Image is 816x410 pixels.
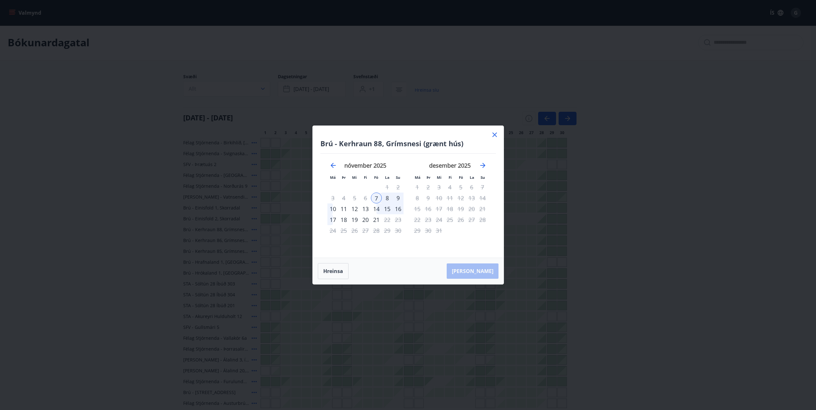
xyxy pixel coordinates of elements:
[449,175,452,180] small: Fi
[477,214,488,225] td: Not available. sunnudagur, 28. desember 2025
[481,175,485,180] small: Su
[338,225,349,236] td: Not available. þriðjudagur, 25. nóvember 2025
[434,193,444,203] td: Not available. miðvikudagur, 10. desember 2025
[371,225,382,236] td: Not available. föstudagur, 28. nóvember 2025
[412,214,423,225] div: Aðeins útritun í boði
[455,203,466,214] td: Not available. föstudagur, 19. desember 2025
[382,193,393,203] div: 8
[412,182,423,193] td: Not available. mánudagur, 1. desember 2025
[466,193,477,203] td: Not available. laugardagur, 13. desember 2025
[352,175,357,180] small: Mi
[393,225,404,236] td: Not available. sunnudagur, 30. nóvember 2025
[371,214,382,225] td: Choose föstudagur, 21. nóvember 2025 as your check-out date. It’s available.
[444,214,455,225] td: Not available. fimmtudagur, 25. desember 2025
[349,225,360,236] td: Not available. miðvikudagur, 26. nóvember 2025
[344,162,386,169] strong: nóvember 2025
[455,193,466,203] td: Not available. föstudagur, 12. desember 2025
[338,203,349,214] div: 11
[327,203,338,214] td: Choose mánudagur, 10. nóvember 2025 as your check-out date. It’s available.
[423,182,434,193] td: Not available. þriðjudagur, 2. desember 2025
[412,193,423,203] td: Not available. mánudagur, 8. desember 2025
[371,203,382,214] td: Choose föstudagur, 14. nóvember 2025 as your check-out date. It’s available.
[393,182,404,193] td: Not available. sunnudagur, 2. nóvember 2025
[412,225,423,236] td: Not available. mánudagur, 29. desember 2025
[470,175,474,180] small: La
[415,175,420,180] small: Má
[437,175,442,180] small: Mi
[364,175,367,180] small: Fi
[318,263,349,279] button: Hreinsa
[477,182,488,193] td: Not available. sunnudagur, 7. desember 2025
[360,193,371,203] td: Not available. fimmtudagur, 6. nóvember 2025
[360,203,371,214] div: 13
[477,203,488,214] td: Not available. sunnudagur, 21. desember 2025
[342,175,346,180] small: Þr
[434,214,444,225] td: Not available. miðvikudagur, 24. desember 2025
[466,214,477,225] td: Not available. laugardagur, 27. desember 2025
[360,214,371,225] td: Choose fimmtudagur, 20. nóvember 2025 as your check-out date. It’s available.
[349,203,360,214] div: 12
[320,154,496,250] div: Calendar
[338,214,349,225] div: 18
[371,203,382,214] div: 14
[423,203,434,214] td: Not available. þriðjudagur, 16. desember 2025
[327,214,338,225] div: 17
[371,193,382,203] td: Selected as start date. föstudagur, 7. nóvember 2025
[349,214,360,225] div: 19
[338,214,349,225] td: Choose þriðjudagur, 18. nóvember 2025 as your check-out date. It’s available.
[327,203,338,214] div: 10
[327,225,338,236] td: Not available. mánudagur, 24. nóvember 2025
[455,214,466,225] td: Not available. föstudagur, 26. desember 2025
[434,225,444,236] td: Not available. miðvikudagur, 31. desember 2025
[371,214,382,225] div: Aðeins útritun í boði
[338,193,349,203] td: Not available. þriðjudagur, 4. nóvember 2025
[393,214,404,225] td: Not available. sunnudagur, 23. nóvember 2025
[434,182,444,193] td: Not available. miðvikudagur, 3. desember 2025
[360,214,371,225] div: 20
[382,225,393,236] td: Not available. laugardagur, 29. nóvember 2025
[423,225,434,236] td: Not available. þriðjudagur, 30. desember 2025
[444,182,455,193] td: Not available. fimmtudagur, 4. desember 2025
[396,175,400,180] small: Su
[455,182,466,193] td: Not available. föstudagur, 5. desember 2025
[393,203,404,214] div: 16
[382,203,393,214] div: 15
[393,193,404,203] td: Choose sunnudagur, 9. nóvember 2025 as your check-out date. It’s available.
[479,162,487,169] div: Move forward to switch to the next month.
[385,175,389,180] small: La
[349,214,360,225] td: Choose miðvikudagur, 19. nóvember 2025 as your check-out date. It’s available.
[382,214,393,225] td: Not available. laugardagur, 22. nóvember 2025
[371,193,382,203] div: 7
[477,193,488,203] td: Not available. sunnudagur, 14. desember 2025
[393,203,404,214] td: Choose sunnudagur, 16. nóvember 2025 as your check-out date. It’s available.
[423,214,434,225] td: Not available. þriðjudagur, 23. desember 2025
[444,193,455,203] td: Not available. fimmtudagur, 11. desember 2025
[434,203,444,214] td: Not available. miðvikudagur, 17. desember 2025
[327,193,338,203] td: Not available. mánudagur, 3. nóvember 2025
[320,139,496,148] h4: Brú - Kerhraun 88, Grímsnesi (grænt hús)
[382,182,393,193] td: Not available. laugardagur, 1. nóvember 2025
[429,162,471,169] strong: desember 2025
[466,203,477,214] td: Not available. laugardagur, 20. desember 2025
[382,203,393,214] td: Choose laugardagur, 15. nóvember 2025 as your check-out date. It’s available.
[412,214,423,225] td: Not available. mánudagur, 22. desember 2025
[466,182,477,193] td: Not available. laugardagur, 6. desember 2025
[374,175,378,180] small: Fö
[349,203,360,214] td: Choose miðvikudagur, 12. nóvember 2025 as your check-out date. It’s available.
[427,175,430,180] small: Þr
[360,225,371,236] td: Not available. fimmtudagur, 27. nóvember 2025
[338,203,349,214] td: Choose þriðjudagur, 11. nóvember 2025 as your check-out date. It’s available.
[423,193,434,203] td: Not available. þriðjudagur, 9. desember 2025
[360,203,371,214] td: Choose fimmtudagur, 13. nóvember 2025 as your check-out date. It’s available.
[329,162,337,169] div: Move backward to switch to the previous month.
[459,175,463,180] small: Fö
[349,193,360,203] td: Not available. miðvikudagur, 5. nóvember 2025
[327,214,338,225] td: Choose mánudagur, 17. nóvember 2025 as your check-out date. It’s available.
[393,193,404,203] div: 9
[412,203,423,214] td: Not available. mánudagur, 15. desember 2025
[330,175,336,180] small: Má
[382,193,393,203] td: Choose laugardagur, 8. nóvember 2025 as your check-out date. It’s available.
[444,203,455,214] td: Not available. fimmtudagur, 18. desember 2025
